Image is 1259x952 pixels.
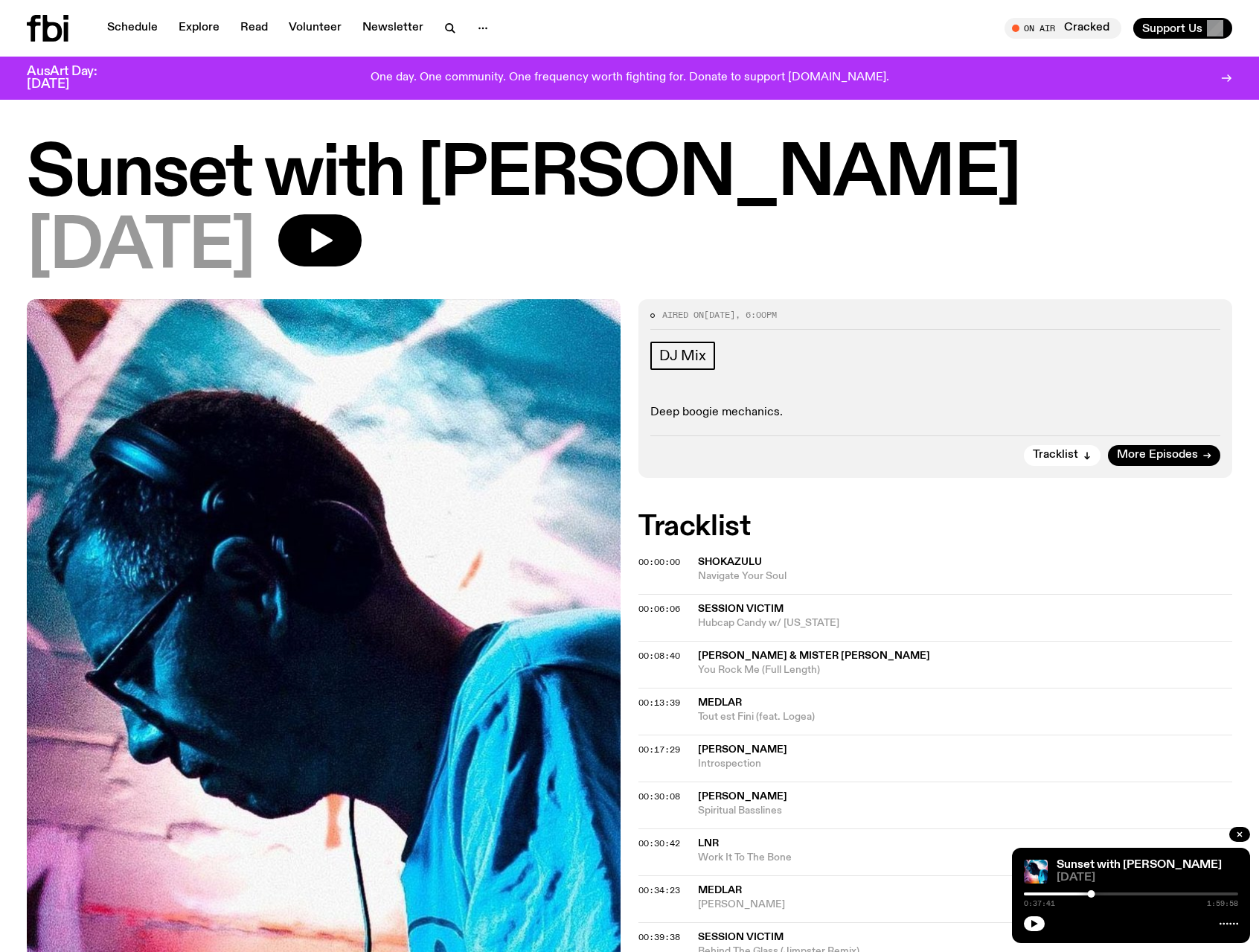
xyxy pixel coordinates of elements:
a: Explore [170,18,228,39]
span: Session Victim [698,932,784,942]
h2: Tracklist [638,514,1232,540]
a: Newsletter [353,18,432,39]
button: 00:08:40 [638,652,680,660]
span: [PERSON_NAME] [698,744,787,755]
span: LNR [698,838,719,849]
span: Medlar [698,697,742,708]
span: [PERSON_NAME] [698,898,1232,912]
span: [DATE] [1057,872,1238,884]
button: 00:06:06 [638,605,680,613]
button: On AirCracked [1005,18,1121,39]
span: Support Us [1142,22,1202,35]
button: Support Us [1133,18,1232,39]
span: Introspection [698,757,1232,771]
button: 00:34:23 [638,886,680,895]
span: Medlar [698,885,742,895]
a: Volunteer [280,18,350,39]
span: You Rock Me (Full Length) [698,663,1232,677]
span: 00:34:23 [638,884,680,896]
h3: AusArt Day: [DATE] [27,66,122,91]
span: DJ Mix [659,348,706,364]
span: Navigate Your Soul [698,569,1232,584]
a: Sunset with [PERSON_NAME] [1057,859,1222,871]
button: 00:30:08 [638,793,680,801]
h1: Sunset with [PERSON_NAME] [27,141,1232,208]
span: 0:37:41 [1024,900,1055,907]
span: Aired on [662,309,704,321]
span: [DATE] [27,214,254,281]
span: 00:08:40 [638,650,680,662]
span: 00:06:06 [638,603,680,615]
span: [PERSON_NAME] [698,791,787,802]
span: 00:17:29 [638,744,680,755]
span: 00:13:39 [638,697,680,709]
span: Spiritual Basslines [698,804,1232,818]
a: Read [231,18,277,39]
span: 1:59:58 [1207,900,1238,907]
span: Hubcap Candy w/ [US_STATE] [698,616,1232,630]
span: 00:30:08 [638,790,680,802]
button: 00:17:29 [638,746,680,754]
p: Deep boogie mechanics. [650,406,1220,420]
span: Tout est Fini (feat. Logea) [698,710,1232,724]
p: One day. One community. One frequency worth fighting for. Donate to support [DOMAIN_NAME]. [371,71,889,85]
span: [PERSON_NAME] & Mister [PERSON_NAME] [698,651,930,661]
span: Shokazulu [698,557,762,567]
span: Session Victim [698,604,784,614]
a: More Episodes [1108,445,1220,466]
span: 00:30:42 [638,837,680,849]
button: 00:13:39 [638,699,680,707]
span: [DATE] [704,309,735,321]
span: , 6:00pm [735,309,777,321]
span: Tracklist [1033,450,1078,461]
a: Schedule [98,18,167,39]
button: Tracklist [1024,445,1101,466]
span: More Episodes [1117,450,1198,461]
button: 00:30:42 [638,840,680,848]
span: 00:39:38 [638,931,680,943]
button: 00:00:00 [638,558,680,566]
button: 00:39:38 [638,933,680,942]
img: Simon Caldwell stands side on, looking downwards. He has headphones on. Behind him is a brightly ... [1024,860,1048,884]
span: Work It To The Bone [698,851,1232,865]
span: 00:00:00 [638,556,680,568]
a: DJ Mix [650,342,715,370]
